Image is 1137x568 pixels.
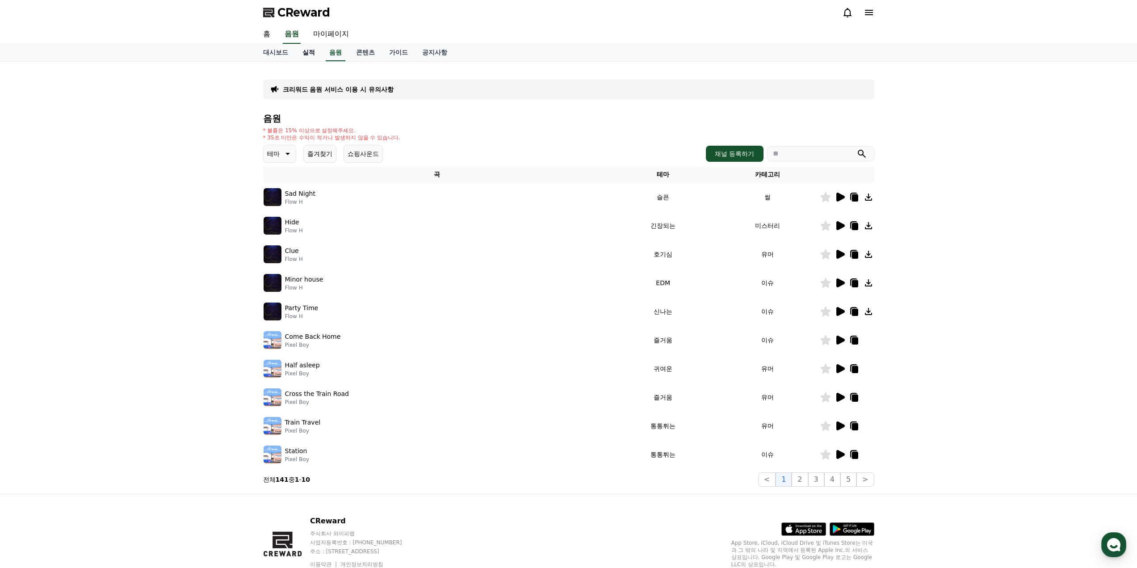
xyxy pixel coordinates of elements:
p: Pixel Boy [285,370,320,377]
th: 테마 [611,166,715,183]
img: music [264,303,281,320]
span: 홈 [28,297,34,304]
button: > [856,472,874,487]
img: music [264,188,281,206]
td: 즐거움 [611,383,715,412]
td: 유머 [715,240,820,269]
img: music [264,245,281,263]
button: 테마 [263,145,296,163]
p: 주소 : [STREET_ADDRESS] [310,548,419,555]
a: 음원 [326,44,345,61]
td: 즐거움 [611,326,715,354]
p: 테마 [267,147,280,160]
span: CReward [277,5,330,20]
button: 쇼핑사운드 [344,145,383,163]
td: 썰 [715,183,820,211]
img: music [264,217,281,235]
a: 대시보드 [256,44,295,61]
td: 신나는 [611,297,715,326]
td: 호기심 [611,240,715,269]
p: Flow H [285,198,315,206]
p: Half asleep [285,361,320,370]
a: 개인정보처리방침 [340,561,383,568]
img: music [264,331,281,349]
strong: 141 [276,476,289,483]
p: Flow H [285,256,303,263]
h4: 음원 [263,114,874,123]
td: 이슈 [715,326,820,354]
td: 귀여운 [611,354,715,383]
td: 이슈 [715,440,820,469]
a: 실적 [295,44,322,61]
p: Pixel Boy [285,399,349,406]
p: 전체 중 - [263,475,310,484]
a: 홈 [256,25,277,44]
button: 3 [808,472,824,487]
td: 이슈 [715,269,820,297]
p: Minor house [285,275,323,284]
a: 콘텐츠 [349,44,382,61]
img: music [264,274,281,292]
span: 설정 [138,297,149,304]
td: 유머 [715,383,820,412]
p: * 볼륨은 15% 이상으로 설정해주세요. [263,127,401,134]
a: 홈 [3,283,59,306]
img: music [264,388,281,406]
p: CReward [310,516,419,526]
button: 1 [776,472,792,487]
button: 채널 등록하기 [706,146,763,162]
p: Flow H [285,284,323,291]
p: Come Back Home [285,332,341,341]
p: Hide [285,218,299,227]
p: App Store, iCloud, iCloud Drive 및 iTunes Store는 미국과 그 밖의 나라 및 지역에서 등록된 Apple Inc.의 서비스 상표입니다. Goo... [731,539,874,568]
td: 유머 [715,354,820,383]
p: Flow H [285,227,303,234]
a: 크리워드 음원 서비스 이용 시 유의사항 [283,85,394,94]
p: Flow H [285,313,319,320]
span: 대화 [82,297,92,304]
a: 대화 [59,283,115,306]
img: music [264,446,281,463]
p: Cross the Train Road [285,389,349,399]
p: 사업자등록번호 : [PHONE_NUMBER] [310,539,419,546]
p: 주식회사 와이피랩 [310,530,419,537]
a: 마이페이지 [306,25,356,44]
td: 유머 [715,412,820,440]
td: 통통튀는 [611,440,715,469]
td: 긴장되는 [611,211,715,240]
td: EDM [611,269,715,297]
a: 음원 [283,25,301,44]
strong: 10 [302,476,310,483]
p: Sad Night [285,189,315,198]
p: Station [285,446,307,456]
p: Pixel Boy [285,341,341,349]
img: music [264,360,281,378]
a: 공지사항 [415,44,454,61]
p: Train Travel [285,418,321,427]
td: 이슈 [715,297,820,326]
p: * 35초 미만은 수익이 적거나 발생하지 않을 수 있습니다. [263,134,401,141]
p: Pixel Boy [285,456,309,463]
th: 곡 [263,166,611,183]
a: 가이드 [382,44,415,61]
p: Party Time [285,303,319,313]
a: CReward [263,5,330,20]
strong: 1 [295,476,299,483]
button: 5 [840,472,856,487]
p: Pixel Boy [285,427,321,434]
button: 즐겨찾기 [303,145,336,163]
button: 4 [824,472,840,487]
td: 통통튀는 [611,412,715,440]
p: Clue [285,246,299,256]
td: 슬픈 [611,183,715,211]
a: 설정 [115,283,172,306]
img: music [264,417,281,435]
a: 이용약관 [310,561,338,568]
td: 미스터리 [715,211,820,240]
button: 2 [792,472,808,487]
button: < [758,472,776,487]
th: 카테고리 [715,166,820,183]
